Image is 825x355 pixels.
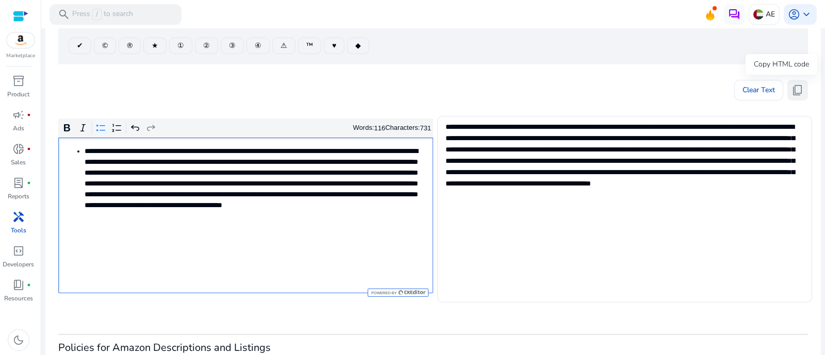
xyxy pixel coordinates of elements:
[27,181,31,185] span: fiber_manual_record
[800,8,813,21] span: keyboard_arrow_down
[8,192,29,201] p: Reports
[12,109,25,121] span: campaign
[791,84,804,96] span: content_copy
[742,80,775,100] span: Clear Text
[6,52,35,60] p: Marketplace
[143,38,167,54] button: ★
[374,124,386,132] label: 116
[12,75,25,87] span: inventory_2
[272,38,295,54] button: ⚠
[306,40,313,51] span: ™
[7,90,29,99] p: Product
[280,40,287,51] span: ⚠
[58,8,70,21] span: search
[12,143,25,155] span: donut_small
[420,124,431,132] label: 731
[58,138,433,293] div: Rich Text Editor. Editing area: main. Press Alt+0 for help.
[255,40,261,51] span: ④
[7,32,35,48] img: amazon.svg
[324,38,344,54] button: ♥
[12,245,25,257] span: code_blocks
[127,40,133,51] span: ®
[58,119,433,138] div: Editor toolbar
[203,40,210,51] span: ②
[4,294,33,303] p: Resources
[246,38,270,54] button: ④
[347,38,369,54] button: ◆
[753,9,764,20] img: ae.svg
[77,40,83,51] span: ✔
[94,38,116,54] button: ©
[195,38,218,54] button: ②
[229,40,236,51] span: ③
[353,122,432,134] div: Words: Characters:
[787,80,808,100] button: content_copy
[119,38,141,54] button: ®
[177,40,184,51] span: ①
[766,5,775,23] p: AE
[69,38,91,54] button: ✔
[72,9,133,20] p: Press to search
[11,226,26,235] p: Tools
[27,147,31,151] span: fiber_manual_record
[27,283,31,287] span: fiber_manual_record
[298,38,321,54] button: ™
[12,279,25,291] span: book_4
[12,177,25,189] span: lab_profile
[12,334,25,346] span: dark_mode
[58,342,808,354] h3: Policies for Amazon Descriptions and Listings
[746,54,817,75] div: Copy HTML code
[332,40,336,51] span: ♥
[27,113,31,117] span: fiber_manual_record
[788,8,800,21] span: account_circle
[12,211,25,223] span: handyman
[370,291,397,295] span: Powered by
[11,158,26,167] p: Sales
[152,40,158,51] span: ★
[92,9,102,20] span: /
[169,38,192,54] button: ①
[355,40,361,51] span: ◆
[13,124,24,133] p: Ads
[734,80,783,100] button: Clear Text
[221,38,244,54] button: ③
[3,260,34,269] p: Developers
[102,40,108,51] span: ©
